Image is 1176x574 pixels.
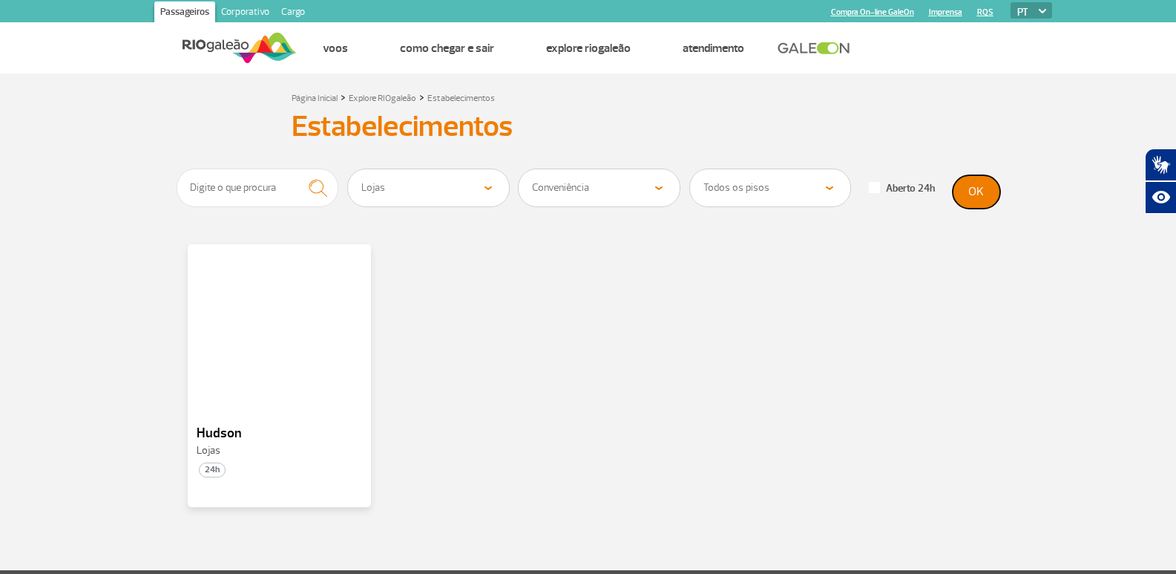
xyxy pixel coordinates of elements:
[977,7,993,17] a: RQS
[199,463,226,477] span: 24h
[197,426,363,441] p: Hudson
[683,41,744,56] a: Atendimento
[1145,181,1176,214] button: Abrir recursos assistivos.
[831,7,914,17] a: Compra On-line GaleOn
[292,114,885,139] h1: Estabelecimentos
[400,41,494,56] a: Como chegar e sair
[275,1,311,25] a: Cargo
[427,93,495,104] a: Estabelecimentos
[419,88,424,105] a: >
[953,175,1000,209] button: OK
[177,169,339,207] input: Digite o que procura
[215,1,275,25] a: Corporativo
[546,41,631,56] a: Explore RIOgaleão
[341,88,346,105] a: >
[1145,149,1176,181] button: Abrir tradutor de língua de sinais.
[197,444,220,457] span: Lojas
[869,182,935,195] label: Aberto 24h
[1145,149,1176,214] div: Plugin de acessibilidade da Hand Talk.
[929,7,962,17] a: Imprensa
[292,93,338,104] a: Página Inicial
[154,1,215,25] a: Passageiros
[349,93,416,104] a: Explore RIOgaleão
[323,41,348,56] a: Voos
